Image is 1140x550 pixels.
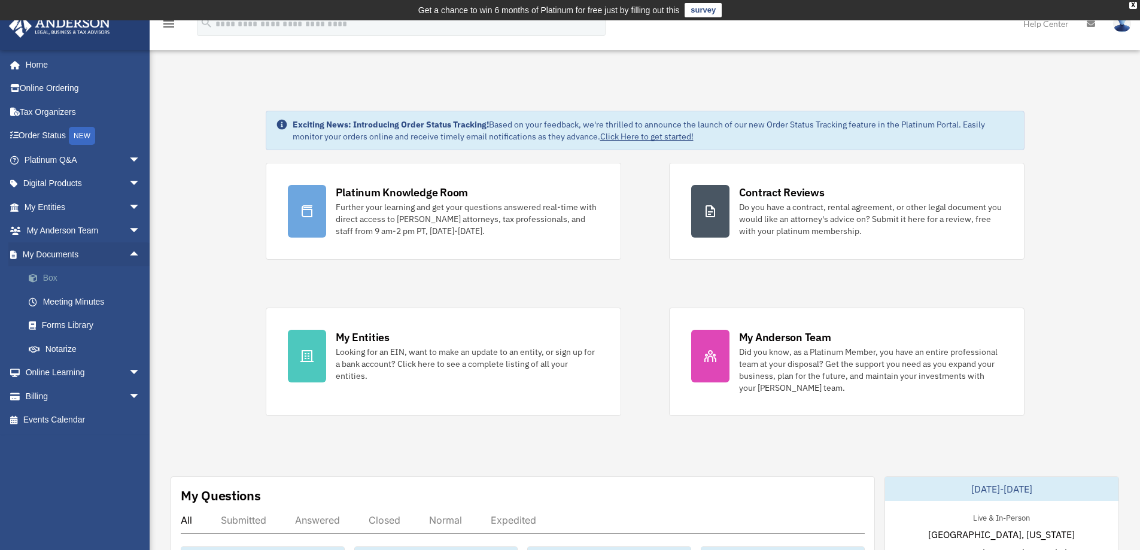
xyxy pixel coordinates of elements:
[369,514,400,526] div: Closed
[266,163,621,260] a: Platinum Knowledge Room Further your learning and get your questions answered real-time with dire...
[181,487,261,505] div: My Questions
[8,53,153,77] a: Home
[129,172,153,196] span: arrow_drop_down
[739,346,1002,394] div: Did you know, as a Platinum Member, you have an entire professional team at your disposal? Get th...
[8,124,159,148] a: Order StatusNEW
[129,195,153,220] span: arrow_drop_down
[669,163,1025,260] a: Contract Reviews Do you have a contract, rental agreement, or other legal document you would like...
[162,17,176,31] i: menu
[739,201,1002,237] div: Do you have a contract, rental agreement, or other legal document you would like an attorney's ad...
[129,384,153,409] span: arrow_drop_down
[200,16,213,29] i: search
[8,361,159,385] a: Online Learningarrow_drop_down
[336,185,469,200] div: Platinum Knowledge Room
[162,21,176,31] a: menu
[181,514,192,526] div: All
[885,477,1118,501] div: [DATE]-[DATE]
[129,148,153,172] span: arrow_drop_down
[336,330,390,345] div: My Entities
[221,514,266,526] div: Submitted
[293,119,489,130] strong: Exciting News: Introducing Order Status Tracking!
[293,118,1014,142] div: Based on your feedback, we're thrilled to announce the launch of our new Order Status Tracking fe...
[8,148,159,172] a: Platinum Q&Aarrow_drop_down
[739,185,825,200] div: Contract Reviews
[8,100,159,124] a: Tax Organizers
[17,337,159,361] a: Notarize
[295,514,340,526] div: Answered
[336,346,599,382] div: Looking for an EIN, want to make an update to an entity, or sign up for a bank account? Click her...
[8,77,159,101] a: Online Ordering
[928,527,1075,542] span: [GEOGRAPHIC_DATA], [US_STATE]
[129,242,153,267] span: arrow_drop_up
[418,3,680,17] div: Get a chance to win 6 months of Platinum for free just by filling out this
[266,308,621,416] a: My Entities Looking for an EIN, want to make an update to an entity, or sign up for a bank accoun...
[8,172,159,196] a: Digital Productsarrow_drop_down
[8,242,159,266] a: My Documentsarrow_drop_up
[1129,2,1137,9] div: close
[8,408,159,432] a: Events Calendar
[739,330,831,345] div: My Anderson Team
[429,514,462,526] div: Normal
[69,127,95,145] div: NEW
[17,290,159,314] a: Meeting Minutes
[17,266,159,290] a: Box
[491,514,536,526] div: Expedited
[8,219,159,243] a: My Anderson Teamarrow_drop_down
[685,3,722,17] a: survey
[8,384,159,408] a: Billingarrow_drop_down
[17,314,159,338] a: Forms Library
[129,361,153,385] span: arrow_drop_down
[5,14,114,38] img: Anderson Advisors Platinum Portal
[1113,15,1131,32] img: User Pic
[600,131,694,142] a: Click Here to get started!
[336,201,599,237] div: Further your learning and get your questions answered real-time with direct access to [PERSON_NAM...
[669,308,1025,416] a: My Anderson Team Did you know, as a Platinum Member, you have an entire professional team at your...
[129,219,153,244] span: arrow_drop_down
[963,511,1039,523] div: Live & In-Person
[8,195,159,219] a: My Entitiesarrow_drop_down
